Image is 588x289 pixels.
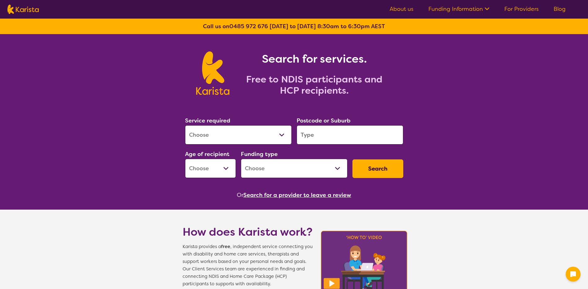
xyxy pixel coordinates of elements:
a: About us [390,5,413,13]
button: Search for a provider to leave a review [243,190,351,200]
label: Postcode or Suburb [297,117,351,124]
span: Karista provides a , independent service connecting you with disability and home care services, t... [183,243,313,288]
a: Funding Information [428,5,489,13]
a: 0485 972 676 [229,23,268,30]
img: Karista logo [7,5,39,14]
button: Search [352,159,403,178]
b: free [221,244,230,250]
span: Or [237,190,243,200]
b: Call us on [DATE] to [DATE] 8:30am to 6:30pm AEST [203,23,385,30]
label: Funding type [241,150,278,158]
h1: How does Karista work? [183,225,313,239]
img: Karista logo [196,51,229,95]
a: For Providers [504,5,539,13]
h1: Search for services. [237,51,392,66]
h2: Free to NDIS participants and HCP recipients. [237,74,392,96]
label: Age of recipient [185,150,229,158]
input: Type [297,125,403,144]
label: Service required [185,117,230,124]
a: Blog [554,5,566,13]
